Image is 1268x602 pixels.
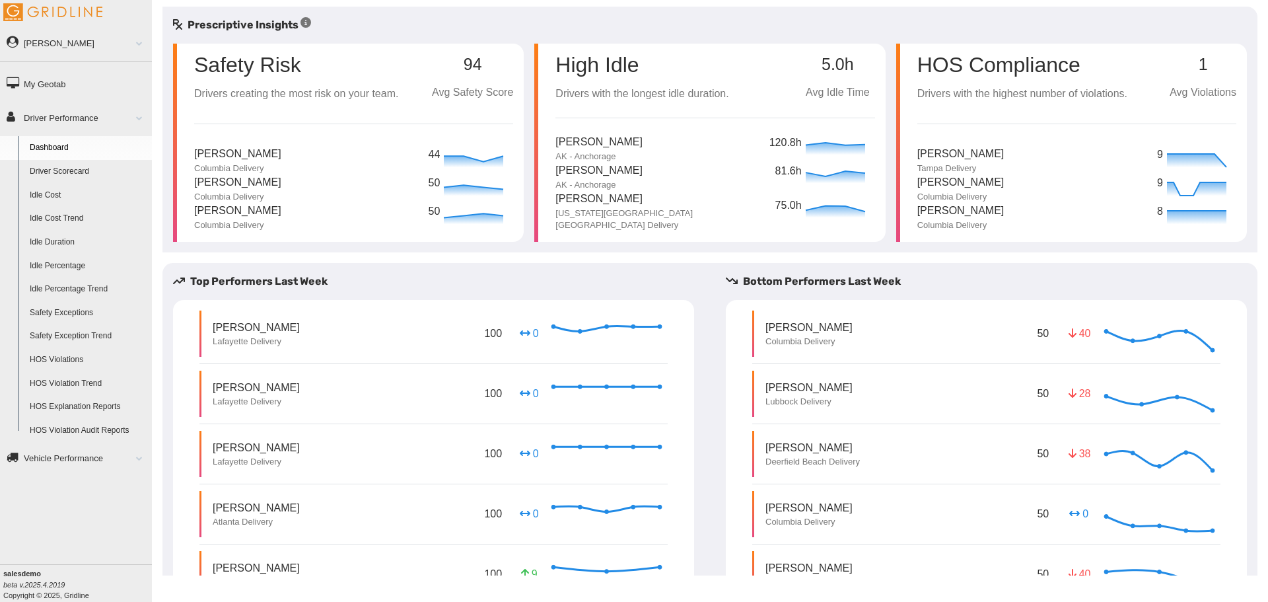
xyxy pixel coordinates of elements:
p: HOS Compliance [917,54,1127,75]
p: 50 [429,175,441,192]
p: Columbia Delivery [917,219,1004,231]
p: Avg Safety Score [432,85,513,101]
a: Idle Cost [24,184,152,207]
p: 0 [1069,506,1090,521]
p: Deerfield Beach Delivery [765,456,860,468]
a: HOS Violations [24,348,152,372]
p: Avg Idle Time [800,85,875,101]
a: HOS Violation Audit Reports [24,419,152,443]
p: [PERSON_NAME] [213,320,300,335]
a: Idle Percentage [24,254,152,278]
p: [PERSON_NAME] [765,500,853,515]
p: [PERSON_NAME] [194,174,281,191]
h5: Bottom Performers Last Week [726,274,1257,289]
p: 50 [1034,323,1051,344]
p: Columbia Delivery [765,516,853,528]
p: 50 [1034,383,1051,404]
a: HOS Explanation Reports [24,395,152,419]
p: [PERSON_NAME] [765,560,853,576]
p: 100 [481,564,505,584]
p: 9 [518,566,540,582]
p: [PERSON_NAME] [213,500,300,515]
p: 100 [481,443,505,464]
p: AK - Anchorage [555,151,643,163]
a: Driver Scorecard [24,160,152,184]
p: 8 [1157,204,1164,220]
p: AK - Anchorage [555,179,643,191]
p: Drivers with the longest idle duration. [555,86,728,102]
p: Safety Risk [194,54,301,75]
p: Lafayette Delivery [213,456,300,468]
p: 40 [1069,566,1090,582]
a: Idle Percentage Trend [24,278,152,301]
a: Dashboard [24,136,152,160]
img: Gridline [3,3,102,21]
p: [PERSON_NAME] [194,203,281,219]
p: 50 [1034,564,1051,584]
a: Safety Exception Trend [24,324,152,348]
p: [PERSON_NAME] [917,203,1004,219]
p: Drivers with the highest number of violations. [917,86,1127,102]
p: Tampa Delivery [917,163,1004,174]
a: Idle Cost Trend [24,207,152,231]
p: 100 [481,504,505,524]
h5: Top Performers Last Week [173,274,705,289]
p: [PERSON_NAME] [917,174,1004,191]
p: 94 [432,56,513,74]
p: Drivers creating the most risk on your team. [194,86,398,102]
p: [PERSON_NAME] [194,146,281,163]
p: Lafayette Delivery [213,396,300,408]
p: 50 [429,204,441,220]
p: 0 [518,386,540,401]
p: [PERSON_NAME] [917,146,1004,163]
p: 44 [429,147,441,163]
p: 1 [1170,56,1236,74]
b: salesdemo [3,570,41,578]
p: Columbia Delivery [194,163,281,174]
p: [PERSON_NAME] [555,163,643,179]
p: [PERSON_NAME] [765,440,860,455]
p: Atlanta Delivery [213,516,300,528]
p: 0 [518,506,540,521]
p: 28 [1069,386,1090,401]
p: 9 [1157,175,1164,192]
a: Idle Duration [24,231,152,254]
p: 50 [1034,504,1051,524]
p: [PERSON_NAME] [555,134,643,151]
p: 50 [1034,443,1051,464]
p: [PERSON_NAME] [213,380,300,395]
p: 120.8h [769,135,802,151]
p: High Idle [555,54,728,75]
p: [PERSON_NAME] [765,380,853,395]
h5: Prescriptive Insights [173,17,311,33]
p: [PERSON_NAME] [555,191,764,207]
div: Copyright © 2025, Gridline [3,568,152,601]
p: Columbia Delivery [194,219,281,231]
p: Lubbock Delivery [765,396,853,408]
p: Avg Violations [1170,85,1236,101]
p: Columbia Delivery [194,191,281,203]
p: 0 [518,446,540,461]
p: [US_STATE][GEOGRAPHIC_DATA] [GEOGRAPHIC_DATA] Delivery [555,207,764,231]
p: 100 [481,383,505,404]
p: 0 [518,326,540,341]
p: [PERSON_NAME] [765,320,853,335]
a: HOS Violation Trend [24,372,152,396]
p: [PERSON_NAME] [213,560,300,576]
p: 100 [481,323,505,344]
p: Columbia Delivery [917,191,1004,203]
a: Safety Exceptions [24,301,152,325]
p: 40 [1069,326,1090,341]
p: 5.0h [800,56,875,74]
p: [PERSON_NAME] [213,440,300,455]
p: 81.6h [775,163,802,180]
p: 9 [1157,147,1164,163]
p: 75.0h [775,198,802,214]
p: Lafayette Delivery [213,336,300,348]
i: beta v.2025.4.2019 [3,581,65,589]
p: Columbia Delivery [765,336,853,348]
p: 38 [1069,446,1090,461]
